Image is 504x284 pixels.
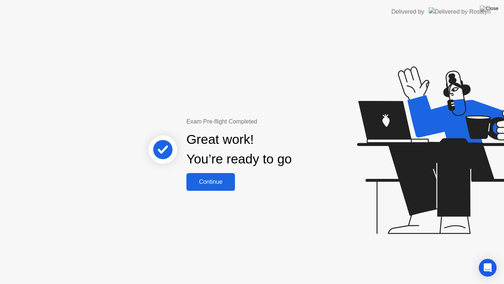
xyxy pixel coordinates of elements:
[429,7,491,16] img: Delivered by Rosalyn
[186,130,292,169] div: Great work! You’re ready to go
[479,259,497,277] div: Open Intercom Messenger
[186,117,339,126] div: Exam Pre-flight Completed
[480,6,498,11] img: Close
[189,179,233,185] div: Continue
[186,173,235,191] button: Continue
[391,7,424,16] div: Delivered by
